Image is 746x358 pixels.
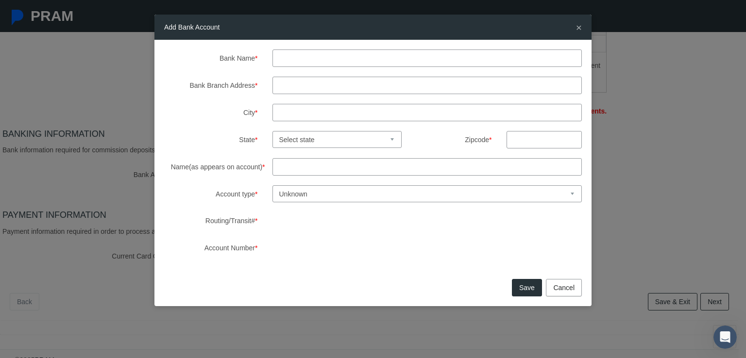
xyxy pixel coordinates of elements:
[576,22,582,33] span: ×
[416,131,499,148] label: Zipcode
[164,22,220,33] h5: Add Bank Account
[576,22,582,33] button: Close
[512,279,542,296] button: Save
[157,185,265,202] label: Account type
[157,77,265,94] label: Bank Branch Address
[157,158,265,176] label: Name(as appears on account)
[157,131,265,148] label: State
[157,104,265,121] label: City
[157,49,265,67] label: Bank Name
[713,325,737,349] iframe: Intercom live chat
[546,279,582,296] button: Cancel
[157,239,265,257] label: Account Number
[157,212,265,229] label: Routing/Transit#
